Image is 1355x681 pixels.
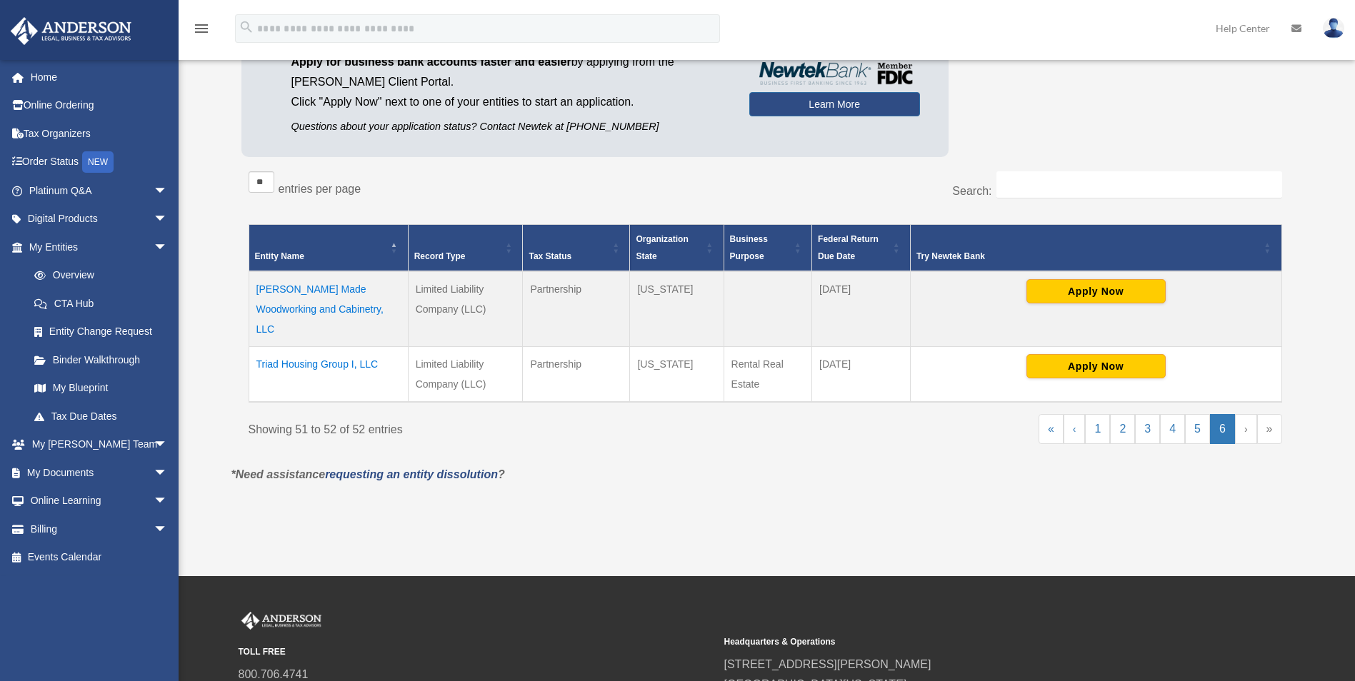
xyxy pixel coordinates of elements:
[231,468,505,480] em: *Need assistance ?
[291,92,728,112] p: Click "Apply Now" next to one of your entities to start an application.
[193,25,210,37] a: menu
[325,468,498,480] a: requesting an entity dissolution
[249,271,408,347] td: [PERSON_NAME] Made Woodworking and Cabinetry, LLC
[10,176,189,205] a: Platinum Q&Aarrow_drop_down
[1110,414,1135,444] a: 2
[523,346,630,402] td: Partnership
[10,487,189,515] a: Online Learningarrow_drop_down
[408,346,523,402] td: Limited Liability Company (LLC)
[1026,279,1166,303] button: Apply Now
[249,346,408,402] td: Triad Housing Group I, LLC
[154,176,182,206] span: arrow_drop_down
[408,271,523,347] td: Limited Liability Company (LLC)
[1235,414,1257,444] a: Next
[1039,414,1064,444] a: First
[1185,414,1210,444] a: 5
[749,92,920,116] a: Learn More
[249,224,408,271] th: Entity Name: Activate to invert sorting
[414,251,466,261] span: Record Type
[239,612,324,630] img: Anderson Advisors Platinum Portal
[724,658,931,670] a: [STREET_ADDRESS][PERSON_NAME]
[10,63,189,91] a: Home
[6,17,136,45] img: Anderson Advisors Platinum Portal
[1323,18,1344,39] img: User Pic
[630,271,724,347] td: [US_STATE]
[636,234,688,261] span: Organization State
[154,430,182,460] span: arrow_drop_down
[10,205,189,233] a: Digital Productsarrow_drop_down
[730,234,768,261] span: Business Purpose
[10,543,189,572] a: Events Calendar
[239,668,309,680] a: 800.706.4741
[630,224,724,271] th: Organization State: Activate to sort
[154,458,182,488] span: arrow_drop_down
[154,487,182,516] span: arrow_drop_down
[20,289,182,318] a: CTA Hub
[20,345,182,374] a: Binder Walkthrough
[279,183,361,195] label: entries per page
[1135,414,1160,444] a: 3
[20,318,182,346] a: Entity Change Request
[154,205,182,234] span: arrow_drop_down
[916,248,1260,265] div: Try Newtek Bank
[910,224,1281,271] th: Try Newtek Bank : Activate to sort
[408,224,523,271] th: Record Type: Activate to sort
[154,233,182,262] span: arrow_drop_down
[724,224,811,271] th: Business Purpose: Activate to sort
[724,635,1200,650] small: Headquarters & Operations
[812,224,911,271] th: Federal Return Due Date: Activate to sort
[291,118,728,136] p: Questions about your application status? Contact Newtek at [PHONE_NUMBER]
[10,91,189,120] a: Online Ordering
[1064,414,1086,444] a: Previous
[239,19,254,35] i: search
[1160,414,1185,444] a: 4
[10,515,189,543] a: Billingarrow_drop_down
[249,414,755,440] div: Showing 51 to 52 of 52 entries
[20,261,175,290] a: Overview
[193,20,210,37] i: menu
[523,224,630,271] th: Tax Status: Activate to sort
[10,233,182,261] a: My Entitiesarrow_drop_down
[952,185,991,197] label: Search:
[10,458,189,487] a: My Documentsarrow_drop_down
[756,62,913,85] img: NewtekBankLogoSM.png
[529,251,571,261] span: Tax Status
[20,374,182,403] a: My Blueprint
[523,271,630,347] td: Partnership
[255,251,304,261] span: Entity Name
[10,148,189,177] a: Order StatusNEW
[1085,414,1110,444] a: 1
[82,151,114,173] div: NEW
[1257,414,1282,444] a: Last
[20,402,182,430] a: Tax Due Dates
[1026,354,1166,378] button: Apply Now
[630,346,724,402] td: [US_STATE]
[154,515,182,544] span: arrow_drop_down
[724,346,811,402] td: Rental Real Estate
[10,430,189,459] a: My [PERSON_NAME] Teamarrow_drop_down
[1210,414,1235,444] a: 6
[10,119,189,148] a: Tax Organizers
[291,52,728,92] p: by applying from the [PERSON_NAME] Client Portal.
[812,346,911,402] td: [DATE]
[818,234,879,261] span: Federal Return Due Date
[291,56,571,68] span: Apply for business bank accounts faster and easier
[239,645,714,660] small: TOLL FREE
[812,271,911,347] td: [DATE]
